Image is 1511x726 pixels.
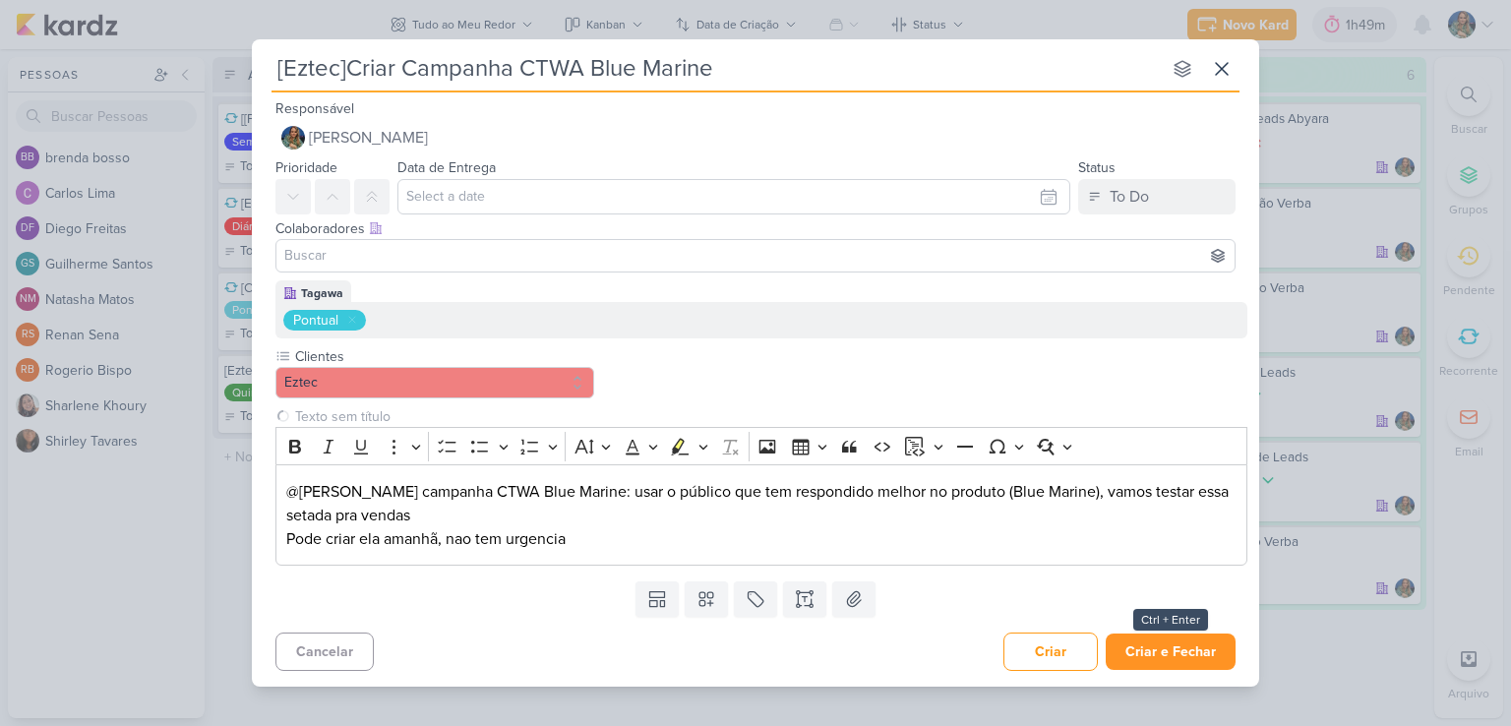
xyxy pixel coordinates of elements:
[1106,634,1236,670] button: Criar e Fechar
[1078,159,1116,176] label: Status
[286,480,1238,527] p: @[PERSON_NAME] campanha CTWA Blue Marine: usar o público que tem respondido melhor no produto (Bl...
[1078,179,1236,214] button: To Do
[275,159,337,176] label: Prioridade
[291,406,1247,427] input: Texto sem título
[275,100,354,117] label: Responsável
[281,126,305,150] img: Isabella Gutierres
[275,218,1236,239] div: Colaboradores
[275,633,374,671] button: Cancelar
[280,244,1231,268] input: Buscar
[275,427,1247,465] div: Editor toolbar
[272,51,1161,87] input: Kard Sem Título
[1003,633,1098,671] button: Criar
[275,367,594,398] button: Eztec
[286,527,1238,551] p: Pode criar ela amanhã, nao tem urgencia
[397,159,496,176] label: Data de Entrega
[1110,185,1149,209] div: To Do
[309,126,428,150] span: [PERSON_NAME]
[275,464,1247,566] div: Editor editing area: main
[293,310,338,331] div: Pontual
[293,346,594,367] label: Clientes
[1133,609,1208,631] div: Ctrl + Enter
[301,284,343,302] div: Tagawa
[397,179,1070,214] input: Select a date
[275,120,1236,155] button: [PERSON_NAME]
